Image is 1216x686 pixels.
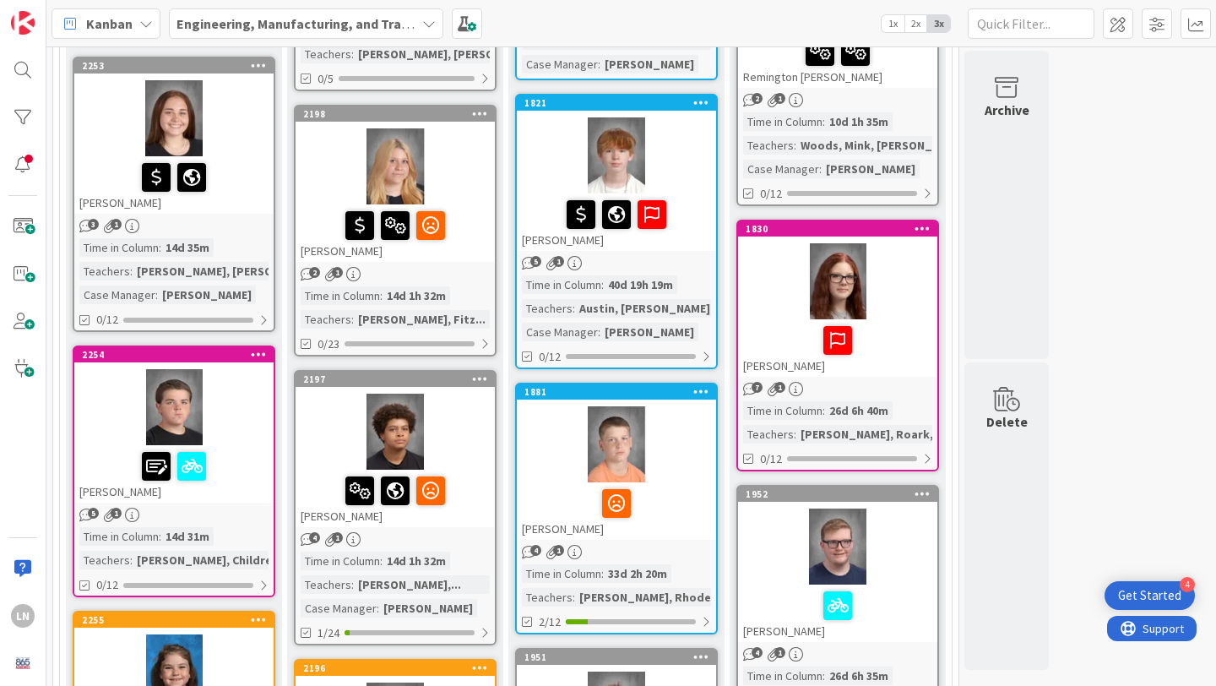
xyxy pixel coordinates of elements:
div: 1951 [524,651,716,663]
div: 2196 [303,662,495,674]
span: 1/24 [318,624,339,642]
div: 1952 [738,487,937,502]
div: 2254 [82,349,274,361]
div: Teachers [301,45,351,63]
div: Teachers [79,262,130,280]
div: [PERSON_NAME], Childress, ... [133,551,304,569]
span: : [130,551,133,569]
span: : [130,262,133,280]
div: Time in Column [743,401,822,420]
div: 2197 [303,373,495,385]
span: 0/12 [96,576,118,594]
span: 1 [332,532,343,543]
div: [PERSON_NAME], Fitz... [354,310,490,329]
div: Case Manager [522,55,598,73]
img: Visit kanbanzone.com [11,11,35,35]
div: 1830 [738,221,937,237]
div: Teachers [522,588,573,607]
div: Archive [985,100,1029,120]
input: Quick Filter... [968,8,1094,39]
span: 0/12 [760,450,782,468]
span: 2 [309,267,320,278]
div: 2196 [296,661,495,676]
div: 10d 1h 35m [825,112,893,131]
div: Teachers [301,575,351,594]
span: 1 [111,219,122,230]
span: : [822,112,825,131]
div: Remington [PERSON_NAME] [738,30,937,88]
span: 5 [88,508,99,519]
span: : [598,55,600,73]
div: Teachers [301,310,351,329]
div: [PERSON_NAME] [738,585,937,642]
div: [PERSON_NAME] [74,156,274,214]
div: [PERSON_NAME] [517,482,716,540]
span: : [819,160,822,178]
div: 1881 [524,386,716,398]
div: [PERSON_NAME] [600,55,698,73]
div: [PERSON_NAME] [158,286,256,304]
div: Case Manager [79,286,155,304]
div: [PERSON_NAME], [PERSON_NAME], Ki... [354,45,574,63]
div: [PERSON_NAME] [379,599,477,618]
span: : [377,599,379,618]
span: 1 [553,256,564,267]
div: 1952 [746,488,937,500]
div: 1952[PERSON_NAME] [738,487,937,642]
span: 1 [774,93,785,104]
div: Delete [986,411,1028,432]
div: 2253[PERSON_NAME] [74,58,274,214]
div: 26d 6h 35m [825,667,893,685]
div: 2197[PERSON_NAME] [296,372,495,527]
span: 0/12 [760,185,782,203]
span: 2/12 [539,613,561,631]
div: 1830[PERSON_NAME] [738,221,937,377]
div: [PERSON_NAME] [296,470,495,527]
div: 1821 [524,97,716,109]
span: : [822,667,825,685]
div: [PERSON_NAME] [296,204,495,262]
span: : [573,588,575,607]
div: Open Get Started checklist, remaining modules: 4 [1105,581,1195,610]
span: : [822,401,825,420]
div: 2197 [296,372,495,387]
div: [PERSON_NAME],... [354,575,465,594]
span: : [155,286,158,304]
span: 3 [88,219,99,230]
span: : [380,552,383,570]
span: 2x [904,15,927,32]
div: [PERSON_NAME] [74,445,274,503]
img: avatar [11,651,35,675]
span: : [351,575,354,594]
span: 1 [774,647,785,658]
span: 7 [752,382,763,393]
div: [PERSON_NAME] [600,323,698,341]
span: 0/23 [318,335,339,353]
span: Support [35,3,77,23]
span: : [601,275,604,294]
div: 1821 [517,95,716,111]
div: [PERSON_NAME] [517,193,716,251]
span: : [351,310,354,329]
div: 2255 [74,612,274,628]
div: Get Started [1118,587,1181,604]
div: [PERSON_NAME], Roark, Watso... [796,425,985,444]
span: 0/12 [96,311,118,329]
div: [PERSON_NAME], Rhodes, Qual... [575,588,763,607]
span: 1 [553,545,564,556]
span: 1x [882,15,904,32]
span: 1 [774,382,785,393]
div: Teachers [743,425,794,444]
div: Time in Column [743,667,822,685]
span: 2 [752,93,763,104]
div: 1951 [517,650,716,665]
div: 2198[PERSON_NAME] [296,106,495,262]
span: : [351,45,354,63]
div: 4 [1180,577,1195,592]
div: 1881 [517,384,716,400]
div: Case Manager [301,599,377,618]
div: 26d 6h 40m [825,401,893,420]
div: Teachers [79,551,130,569]
div: Time in Column [79,527,159,546]
div: Time in Column [522,564,601,583]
